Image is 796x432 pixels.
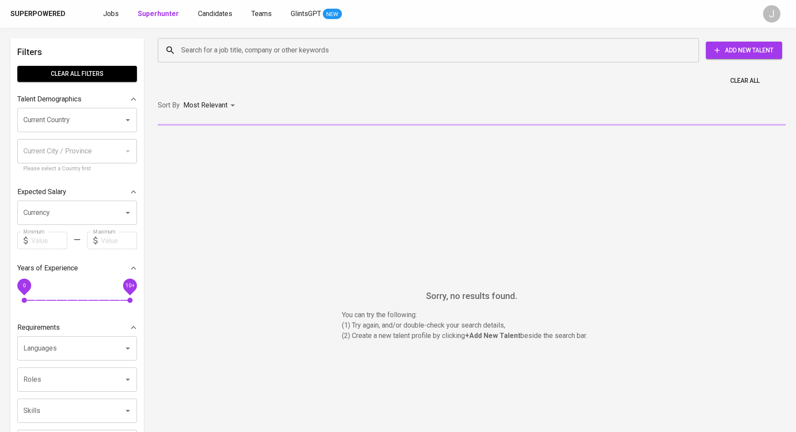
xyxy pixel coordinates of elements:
a: GlintsGPT NEW [291,9,342,19]
span: 10+ [125,283,134,289]
div: Expected Salary [17,183,137,201]
span: GlintsGPT [291,10,321,18]
div: Requirements [17,319,137,336]
a: Teams [251,9,273,19]
p: (2) Create a new talent profile by clicking beside the search bar. [342,331,602,341]
a: Superpoweredapp logo [10,7,79,20]
h6: Sorry, no results found. [158,289,786,303]
span: NEW [323,10,342,19]
div: Years of Experience [17,260,137,277]
span: Clear All filters [24,68,130,79]
span: Teams [251,10,272,18]
div: Superpowered [10,9,65,19]
input: Value [101,232,137,249]
span: Candidates [198,10,232,18]
button: Clear All [727,73,763,89]
button: Add New Talent [706,42,782,59]
div: J [763,5,780,23]
p: Years of Experience [17,263,78,273]
p: (1) Try again, and/or double-check your search details, [342,320,602,331]
button: Open [122,405,134,417]
h6: Filters [17,45,137,59]
button: Clear All filters [17,66,137,82]
b: Superhunter [138,10,179,18]
input: Value [31,232,67,249]
img: app logo [67,7,79,20]
p: Please select a Country first [23,165,131,173]
p: Talent Demographics [17,94,81,104]
button: Open [122,342,134,354]
b: + Add New Talent [465,331,520,340]
a: Candidates [198,9,234,19]
p: Sort By [158,100,180,110]
a: Jobs [103,9,120,19]
span: Jobs [103,10,119,18]
span: Clear All [730,75,760,86]
p: Most Relevant [183,100,227,110]
img: yH5BAEAAAAALAAAAAABAAEAAAIBRAA7 [407,150,537,280]
button: Open [122,207,134,219]
button: Open [122,114,134,126]
p: Requirements [17,322,60,333]
a: Superhunter [138,9,181,19]
button: Open [122,374,134,386]
div: Most Relevant [183,97,238,114]
span: 0 [23,283,26,289]
p: Expected Salary [17,187,66,197]
div: Talent Demographics [17,91,137,108]
span: Add New Talent [713,45,775,56]
p: You can try the following : [342,310,602,320]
